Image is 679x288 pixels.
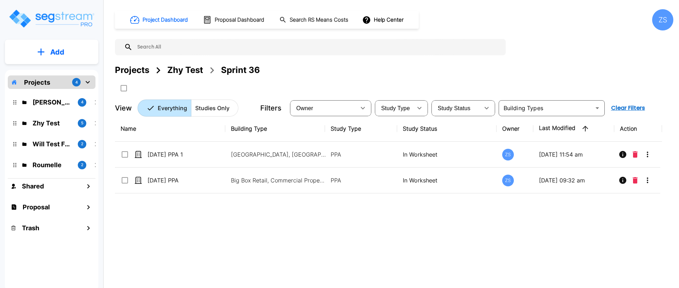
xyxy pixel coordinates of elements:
[33,97,72,107] p: QA Emmanuel
[397,116,497,142] th: Study Status
[115,103,132,113] p: View
[33,160,72,170] p: Roumelle
[167,64,203,77] div: Zhy Test
[200,12,268,27] button: Proposal Dashboard
[8,9,95,29] img: Logo
[533,116,614,142] th: Last Modified
[539,176,609,185] p: [DATE] 09:32 am
[502,149,514,160] div: ZS
[225,116,325,142] th: Building Type
[195,104,230,112] p: Studies Only
[127,12,192,28] button: Project Dashboard
[608,101,648,115] button: Clear Filters
[403,176,491,185] p: In Worksheet
[138,100,191,117] button: Everything
[33,139,72,149] p: Will Test Folder
[23,202,50,212] h1: Proposal
[221,64,260,77] div: Sprint 36
[115,116,225,142] th: Name
[640,147,655,162] button: More-Options
[616,147,630,162] button: Info
[438,105,471,111] span: Study Status
[231,150,326,159] p: [GEOGRAPHIC_DATA], [GEOGRAPHIC_DATA]
[133,39,502,55] input: Search All
[22,181,44,191] h1: Shared
[296,105,313,111] span: Owner
[81,162,83,168] p: 2
[501,103,591,113] input: Building Types
[630,173,640,187] button: Delete
[652,9,673,30] div: ZS
[592,103,602,113] button: Open
[502,175,514,186] div: ZS
[33,118,72,128] p: Zhy Test
[81,141,83,147] p: 2
[376,98,412,118] div: Select
[497,116,533,142] th: Owner
[138,100,238,117] div: Platform
[331,176,391,185] p: PPA
[50,47,64,57] p: Add
[191,100,238,117] button: Studies Only
[115,64,149,77] div: Projects
[361,13,406,27] button: Help Center
[147,176,218,185] p: [DATE] PPA
[614,116,662,142] th: Action
[24,78,50,87] p: Projects
[81,99,83,105] p: 4
[117,81,131,95] button: SelectAll
[539,150,609,159] p: [DATE] 11:54 am
[22,223,39,233] h1: Trash
[231,176,326,185] p: Big Box Retail, Commercial Property Site
[381,105,410,111] span: Study Type
[277,13,352,27] button: Search RS Means Costs
[260,103,282,113] p: Filters
[290,16,348,24] h1: Search RS Means Costs
[81,120,83,126] p: 5
[75,79,78,85] p: 4
[640,173,655,187] button: More-Options
[5,42,98,62] button: Add
[215,16,264,24] h1: Proposal Dashboard
[403,150,491,159] p: In Worksheet
[158,104,187,112] p: Everything
[433,98,480,118] div: Select
[143,16,188,24] h1: Project Dashboard
[147,150,218,159] p: [DATE] PPA 1
[630,147,640,162] button: Delete
[291,98,356,118] div: Select
[331,150,391,159] p: PPA
[325,116,397,142] th: Study Type
[616,173,630,187] button: Info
